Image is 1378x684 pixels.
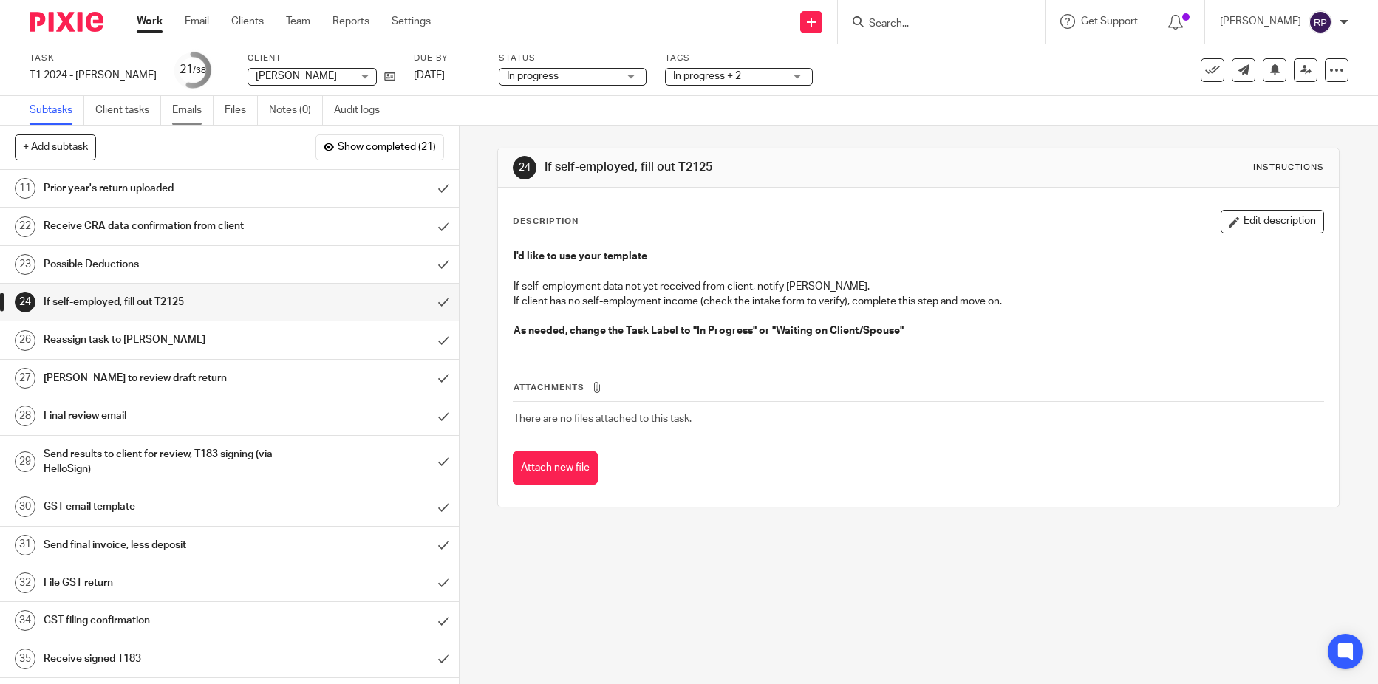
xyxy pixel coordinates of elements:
[15,535,35,555] div: 31
[513,156,536,179] div: 24
[414,52,480,64] label: Due by
[137,14,163,29] a: Work
[414,70,445,81] span: [DATE]
[15,216,35,237] div: 22
[30,68,157,83] div: T1 2024 - [PERSON_NAME]
[1221,210,1324,233] button: Edit description
[15,330,35,351] div: 26
[15,254,35,275] div: 23
[15,451,35,472] div: 29
[44,215,290,237] h1: Receive CRA data confirmation from client
[193,66,206,75] small: /38
[256,71,337,81] span: [PERSON_NAME]
[15,572,35,593] div: 32
[30,68,157,83] div: T1 2024 - Taraneh Erfan
[44,367,290,389] h1: [PERSON_NAME] to review draft return
[44,405,290,427] h1: Final review email
[545,160,950,175] h1: If self-employed, fill out T2125
[44,648,290,670] h1: Receive signed T183
[44,443,290,481] h1: Send results to client for review, T183 signing (via HelloSign)
[514,383,584,391] span: Attachments
[513,216,579,228] p: Description
[30,12,103,32] img: Pixie
[334,96,391,125] a: Audit logs
[332,14,369,29] a: Reports
[44,291,290,313] h1: If self-employed, fill out T2125
[514,294,1323,309] p: If client has no self-employment income (check the intake form to verify), complete this step and...
[44,177,290,199] h1: Prior year's return uploaded
[172,96,214,125] a: Emails
[513,451,598,485] button: Attach new file
[44,534,290,556] h1: Send final invoice, less deposit
[180,61,206,78] div: 21
[514,326,904,336] strong: As needed, change the Task Label to "In Progress" or "Waiting on Client/Spouse"
[1253,162,1324,174] div: Instructions
[15,610,35,631] div: 34
[15,292,35,312] div: 24
[95,96,161,125] a: Client tasks
[1309,10,1332,34] img: svg%3E
[30,52,157,64] label: Task
[338,142,436,154] span: Show completed (21)
[44,496,290,518] h1: GST email template
[1081,16,1138,27] span: Get Support
[269,96,323,125] a: Notes (0)
[15,649,35,669] div: 35
[30,96,84,125] a: Subtasks
[15,368,35,389] div: 27
[15,134,96,160] button: + Add subtask
[507,71,559,81] span: In progress
[44,572,290,594] h1: File GST return
[44,253,290,276] h1: Possible Deductions
[15,496,35,517] div: 30
[392,14,431,29] a: Settings
[44,329,290,351] h1: Reassign task to [PERSON_NAME]
[15,178,35,199] div: 11
[673,71,741,81] span: In progress + 2
[44,609,290,632] h1: GST filing confirmation
[225,96,258,125] a: Files
[514,279,1323,294] p: If self-employment data not yet received from client, notify [PERSON_NAME].
[1220,14,1301,29] p: [PERSON_NAME]
[499,52,647,64] label: Status
[514,414,692,424] span: There are no files attached to this task.
[286,14,310,29] a: Team
[867,18,1000,31] input: Search
[665,52,813,64] label: Tags
[514,251,647,261] strong: I'd like to use your template
[15,406,35,426] div: 28
[185,14,209,29] a: Email
[248,52,395,64] label: Client
[231,14,264,29] a: Clients
[315,134,444,160] button: Show completed (21)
